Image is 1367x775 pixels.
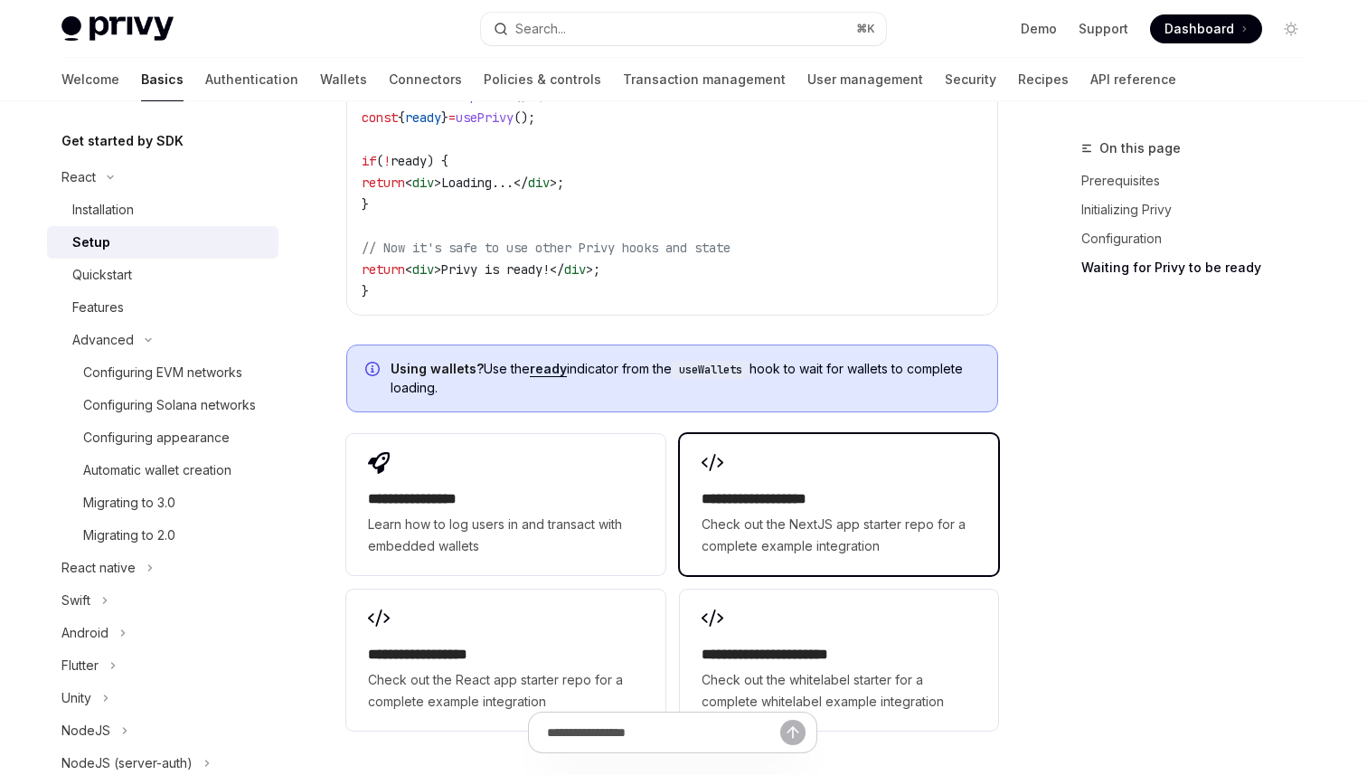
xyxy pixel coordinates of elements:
[547,713,780,752] input: Ask a question...
[412,261,434,278] span: div
[61,720,110,742] div: NodeJS
[945,58,996,101] a: Security
[550,175,557,191] span: >
[83,525,175,546] div: Migrating to 2.0
[365,362,383,380] svg: Info
[1277,14,1306,43] button: Toggle dark mode
[72,232,110,253] div: Setup
[47,291,278,324] a: Features
[47,194,278,226] a: Installation
[368,514,643,557] span: Learn how to log users in and transact with embedded wallets
[72,297,124,318] div: Features
[205,58,298,101] a: Authentication
[680,434,998,575] a: **** **** **** ****Check out the NextJS app starter repo for a complete example integration
[376,153,383,169] span: (
[1099,137,1181,159] span: On this page
[346,590,665,731] a: **** **** **** ***Check out the React app starter repo for a complete example integration
[47,161,278,194] button: Toggle React section
[346,434,665,575] a: **** **** **** *Learn how to log users in and transact with embedded wallets
[557,175,564,191] span: ;
[528,175,550,191] span: div
[362,153,376,169] span: if
[61,655,99,676] div: Flutter
[780,720,806,745] button: Send message
[1081,166,1320,195] a: Prerequisites
[856,22,875,36] span: ⌘ K
[83,459,231,481] div: Automatic wallet creation
[47,714,278,747] button: Toggle NodeJS section
[368,669,643,713] span: Check out the React app starter repo for a complete example integration
[807,58,923,101] a: User management
[389,58,462,101] a: Connectors
[441,261,550,278] span: Privy is ready!
[434,175,441,191] span: >
[362,240,731,256] span: // Now it's safe to use other Privy hooks and state
[47,649,278,682] button: Toggle Flutter section
[550,261,564,278] span: </
[680,590,998,731] a: **** **** **** **** ***Check out the whitelabel starter for a complete whitelabel example integra...
[362,283,369,299] span: }
[672,361,749,379] code: useWallets
[47,617,278,649] button: Toggle Android section
[593,261,600,278] span: ;
[83,394,256,416] div: Configuring Solana networks
[391,153,427,169] span: ready
[1150,14,1262,43] a: Dashboard
[61,58,119,101] a: Welcome
[47,356,278,389] a: Configuring EVM networks
[61,590,90,611] div: Swift
[586,261,593,278] span: >
[72,329,134,351] div: Advanced
[61,16,174,42] img: light logo
[61,166,96,188] div: React
[434,261,441,278] span: >
[481,13,886,45] button: Open search
[362,196,369,213] span: }
[514,109,535,126] span: ();
[564,261,586,278] span: div
[448,109,456,126] span: =
[702,514,976,557] span: Check out the NextJS app starter repo for a complete example integration
[398,109,405,126] span: {
[427,153,448,169] span: ) {
[484,58,601,101] a: Policies & controls
[61,557,136,579] div: React native
[391,361,484,376] strong: Using wallets?
[405,261,412,278] span: <
[1081,253,1320,282] a: Waiting for Privy to be ready
[72,264,132,286] div: Quickstart
[391,360,979,397] span: Use the indicator from the hook to wait for wallets to complete loading.
[1079,20,1128,38] a: Support
[383,153,391,169] span: !
[47,519,278,552] a: Migrating to 2.0
[623,58,786,101] a: Transaction management
[320,58,367,101] a: Wallets
[530,361,567,377] a: ready
[1081,195,1320,224] a: Initializing Privy
[441,109,448,126] span: }
[1021,20,1057,38] a: Demo
[515,18,566,40] div: Search...
[47,421,278,454] a: Configuring appearance
[47,389,278,421] a: Configuring Solana networks
[702,669,976,713] span: Check out the whitelabel starter for a complete whitelabel example integration
[141,58,184,101] a: Basics
[47,324,278,356] button: Toggle Advanced section
[1081,224,1320,253] a: Configuration
[362,109,398,126] span: const
[405,175,412,191] span: <
[83,362,242,383] div: Configuring EVM networks
[61,622,108,644] div: Android
[83,492,175,514] div: Migrating to 3.0
[47,259,278,291] a: Quickstart
[47,226,278,259] a: Setup
[362,261,405,278] span: return
[61,752,193,774] div: NodeJS (server-auth)
[1090,58,1176,101] a: API reference
[47,584,278,617] button: Toggle Swift section
[72,199,134,221] div: Installation
[61,687,91,709] div: Unity
[412,175,434,191] span: div
[47,682,278,714] button: Toggle Unity section
[456,109,514,126] span: usePrivy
